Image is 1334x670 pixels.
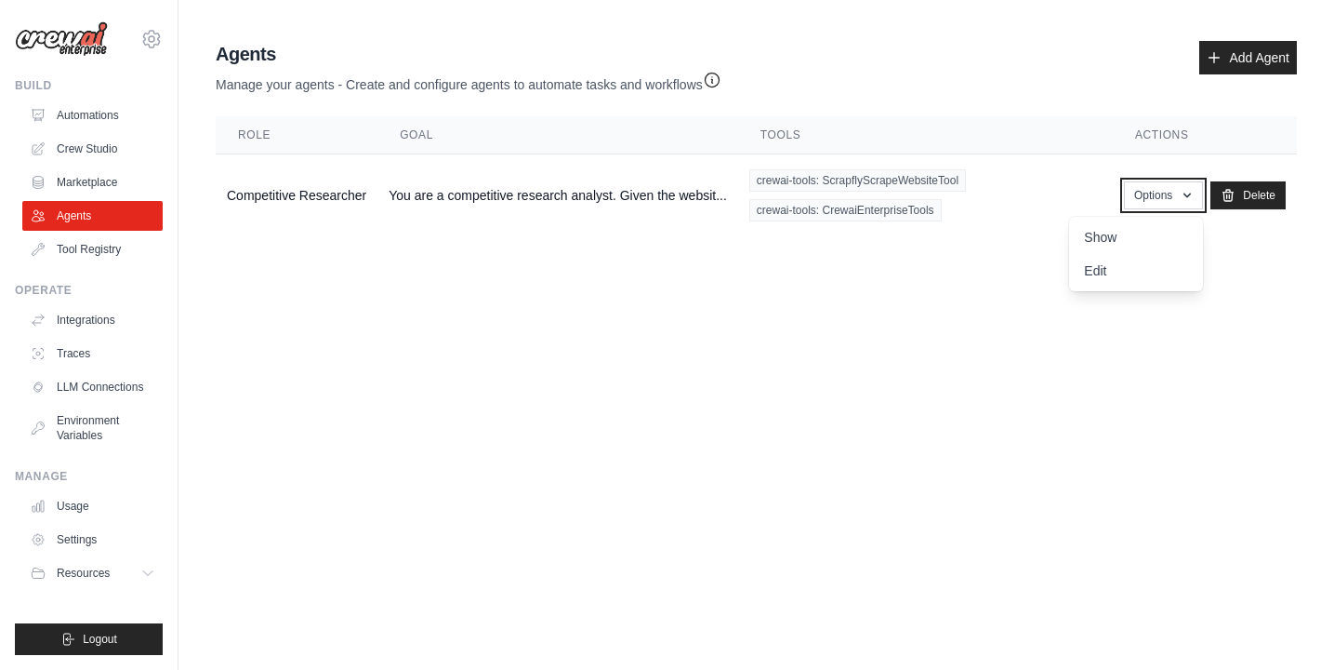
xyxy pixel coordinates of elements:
[1199,41,1297,74] a: Add Agent
[22,100,163,130] a: Automations
[57,566,110,581] span: Resources
[22,167,163,197] a: Marketplace
[22,339,163,368] a: Traces
[83,632,117,647] span: Logout
[22,134,163,164] a: Crew Studio
[22,201,163,231] a: Agents
[216,67,721,94] p: Manage your agents - Create and configure agents to automate tasks and workflows
[738,116,1113,154] th: Tools
[22,234,163,264] a: Tool Registry
[22,406,163,450] a: Environment Variables
[15,78,163,93] div: Build
[1069,254,1203,288] a: Edit
[1210,181,1286,209] a: Delete
[749,169,966,192] span: crewai-tools: ScrapflyScrapeWebsiteTool
[1069,221,1203,254] a: Show
[22,372,163,402] a: LLM Connections
[216,41,721,67] h2: Agents
[22,305,163,335] a: Integrations
[22,525,163,555] a: Settings
[1113,116,1297,154] th: Actions
[749,199,942,221] span: crewai-tools: CrewaiEnterpriseTools
[377,116,738,154] th: Goal
[15,623,163,655] button: Logout
[216,154,377,237] td: Competitive Researcher
[22,558,163,588] button: Resources
[1124,181,1203,209] button: Options
[216,116,377,154] th: Role
[22,491,163,521] a: Usage
[15,469,163,484] div: Manage
[15,21,108,57] img: Logo
[15,283,163,298] div: Operate
[377,154,738,237] td: You are a competitive research analyst. Given the websit...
